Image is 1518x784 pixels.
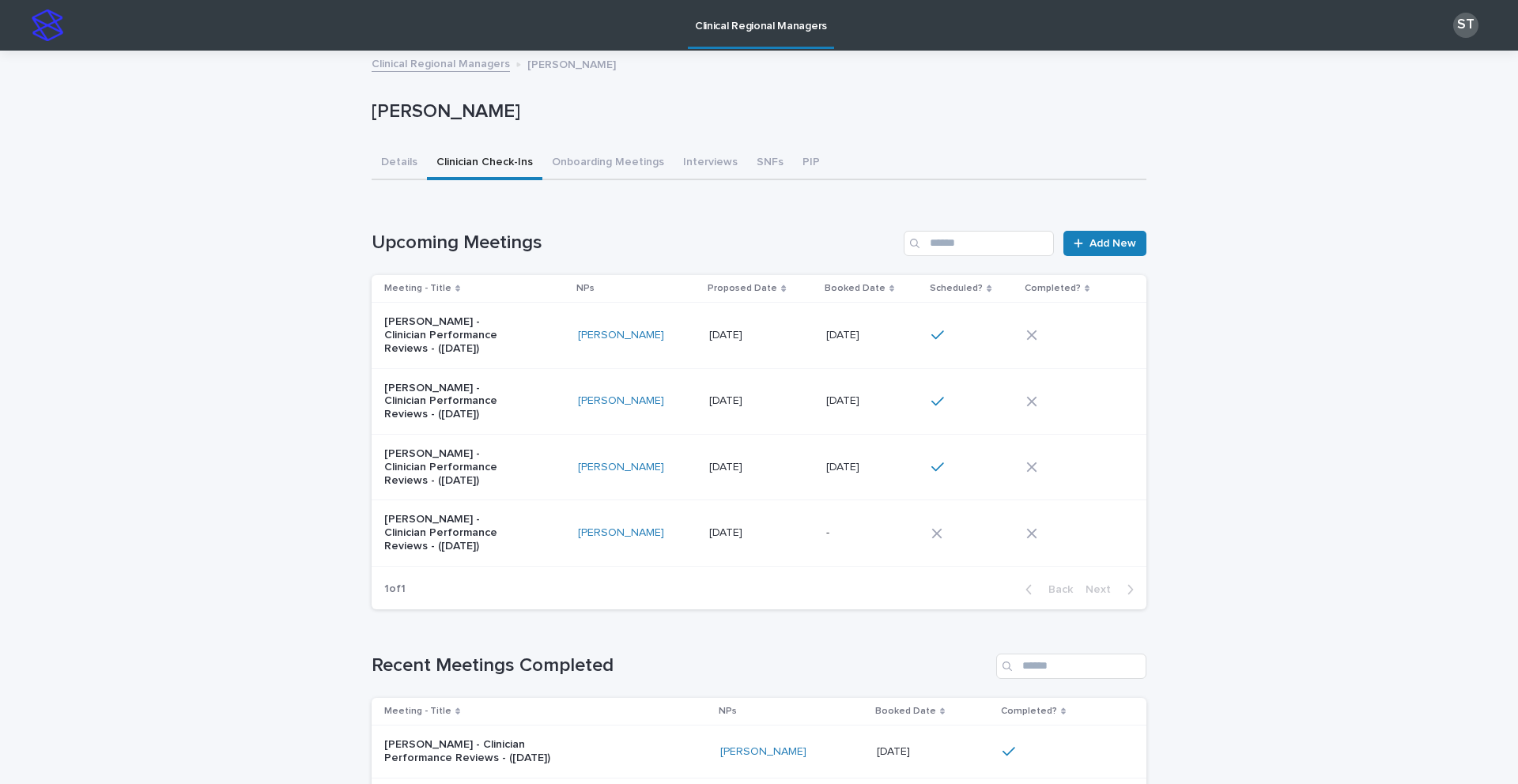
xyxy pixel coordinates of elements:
button: Onboarding Meetings [542,147,674,180]
img: stacker-logo-s-only.png [32,9,63,41]
p: NPs [576,280,595,297]
button: Next [1079,582,1146,597]
a: Clinical Regional Managers [372,54,510,72]
a: [PERSON_NAME] [720,745,806,759]
p: - [826,523,833,540]
p: [DATE] [709,391,746,408]
p: [PERSON_NAME] - Clinician Performance Reviews - ([DATE]) [384,738,582,765]
p: [DATE] [709,326,746,342]
p: [DATE] [826,326,863,342]
input: Search [996,654,1146,679]
p: [PERSON_NAME] - Clinician Performance Reviews - ([DATE]) [384,315,516,355]
p: [DATE] [877,742,913,759]
a: [PERSON_NAME] [578,394,664,408]
p: NPs [719,703,737,720]
p: [DATE] [709,523,746,540]
button: Details [372,147,427,180]
p: [PERSON_NAME] - Clinician Performance Reviews - ([DATE]) [384,447,516,487]
button: Back [1013,582,1079,597]
tr: [PERSON_NAME] - Clinician Performance Reviews - ([DATE])[PERSON_NAME] [DATE][DATE] [372,726,1146,778]
button: PIP [793,147,829,180]
tr: [PERSON_NAME] - Clinician Performance Reviews - ([DATE])[PERSON_NAME] [DATE][DATE] [DATE][DATE] [372,368,1146,434]
span: Back [1039,584,1073,595]
a: Add New [1063,231,1146,256]
span: Next [1086,584,1120,595]
p: Completed? [1001,703,1057,720]
h1: Recent Meetings Completed [372,654,990,677]
button: Interviews [674,147,747,180]
input: Search [904,231,1054,256]
p: [DATE] [709,458,746,474]
tr: [PERSON_NAME] - Clinician Performance Reviews - ([DATE])[PERSON_NAME] [DATE][DATE] [DATE][DATE] [372,303,1146,368]
p: 1 of 1 [372,570,418,609]
p: Booked Date [875,703,936,720]
p: Booked Date [825,280,885,297]
p: Meeting - Title [384,703,451,720]
p: [PERSON_NAME] [527,55,616,72]
p: Completed? [1025,280,1081,297]
a: [PERSON_NAME] [578,526,664,540]
a: [PERSON_NAME] [578,461,664,474]
div: ST [1453,13,1478,38]
p: [DATE] [826,458,863,474]
tr: [PERSON_NAME] - Clinician Performance Reviews - ([DATE])[PERSON_NAME] [DATE][DATE] [DATE][DATE] [372,434,1146,499]
p: Proposed Date [708,280,777,297]
p: [DATE] [826,391,863,408]
tr: [PERSON_NAME] - Clinician Performance Reviews - ([DATE])[PERSON_NAME] [DATE][DATE] -- [372,500,1146,566]
p: [PERSON_NAME] [372,100,1140,123]
a: [PERSON_NAME] [578,329,664,342]
p: [PERSON_NAME] - Clinician Performance Reviews - ([DATE]) [384,382,516,421]
p: Scheduled? [930,280,983,297]
h1: Upcoming Meetings [372,232,897,254]
p: [PERSON_NAME] - Clinician Performance Reviews - ([DATE]) [384,513,516,552]
button: Clinician Check-Ins [427,147,542,180]
button: SNFs [747,147,793,180]
span: Add New [1089,238,1136,249]
p: Meeting - Title [384,280,451,297]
